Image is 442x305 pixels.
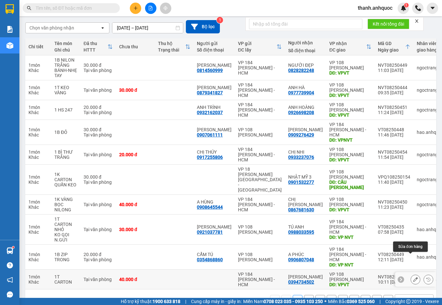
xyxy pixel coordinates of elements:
[28,155,48,160] div: Khác
[238,147,282,162] div: VP 184 [PERSON_NAME] - HCM
[405,3,407,7] span: 1
[393,241,428,252] div: Sửa đơn hàng
[329,180,371,190] div: DĐ: CẦU NGỌC HÀ
[153,299,180,304] strong: 1900 633 818
[197,132,223,137] div: 0907061111
[329,282,371,287] div: DĐ: VPVT
[329,262,371,267] div: DĐ: VP NVT
[27,6,31,10] span: search
[155,38,194,55] th: Toggle SortBy
[378,110,410,115] div: 11:24 [DATE]
[54,149,77,160] div: 1 BÌ THƯ TRẮNG
[401,5,406,11] img: icon-new-feature
[119,277,152,282] div: 40.000 đ
[238,252,282,262] div: VP 108 [PERSON_NAME]
[197,68,223,73] div: 0814560999
[84,152,113,157] div: Tại văn phòng
[414,19,419,23] span: close
[327,295,336,305] button: 4
[415,5,421,11] img: phone-icon
[329,197,371,207] div: VP 108 [PERSON_NAME]
[28,85,48,90] div: 1 món
[148,6,153,10] span: file-add
[84,63,113,68] div: 30.000 đ
[347,299,375,304] strong: 0369 525 060
[238,224,282,235] div: VP 108 [PERSON_NAME]
[197,149,232,155] div: CHỊ THÚY
[197,63,232,68] div: ANH MINH
[158,47,185,53] div: Trạng thái
[378,229,410,235] div: 07:58 [DATE]
[238,102,282,118] div: VP 184 [PERSON_NAME] - HCM
[329,169,371,180] div: VP 108 [PERSON_NAME]
[375,38,414,55] th: Toggle SortBy
[84,252,113,257] div: 20.000 đ
[288,48,323,53] div: Số điện thoại
[84,257,113,262] div: Tại văn phòng
[197,90,223,95] div: 0879341827
[235,38,285,55] th: Toggle SortBy
[288,90,314,95] div: 0977739904
[329,112,371,118] div: DĐ: VPVT
[84,180,113,185] div: Tại văn phòng
[378,149,410,155] div: NVT08250454
[197,205,223,210] div: 0908645544
[197,252,232,257] div: CẨM TÚ
[84,88,113,93] div: Tại văn phòng
[288,174,323,180] div: NHẬT MỸ 3
[288,68,314,73] div: 0828282248
[121,298,180,305] span: Hỗ trợ kỹ thuật:
[54,197,77,212] div: 1K VÀNG BỌC NILONG
[84,68,113,73] div: Tại văn phòng
[411,275,420,284] div: Sửa đơn hàng
[28,63,48,68] div: 1 món
[28,205,48,210] div: Khác
[28,224,48,229] div: 1 món
[368,19,409,29] button: Kết nối tổng đài
[238,41,277,46] div: VP gửi
[328,298,375,305] span: Miền Bắc
[288,197,323,207] div: CHỊ THẢO
[191,298,242,305] span: Cung cấp máy in - giấy in:
[197,41,232,46] div: Người gửi
[84,127,113,132] div: 30.000 đ
[197,127,232,132] div: HOÀNG ANH
[378,47,405,53] div: Ngày giao
[197,257,223,262] div: 0354868860
[238,167,282,193] div: VP 18 [PERSON_NAME][GEOGRAPHIC_DATA] - [GEOGRAPHIC_DATA]
[119,227,152,232] div: 30.000 đ
[7,277,13,283] span: notification
[288,40,323,45] div: Người nhận
[404,3,409,7] sup: 1
[329,122,371,137] div: VP 184 [PERSON_NAME] - HCM
[84,174,113,180] div: 30.000 đ
[329,247,371,262] div: VP 184 [PERSON_NAME] - HCM
[373,20,404,28] span: Kết nối tổng đài
[288,224,323,229] div: TÚ ANH
[119,152,152,157] div: 20.000 đ
[197,199,232,205] div: A HÙNG
[84,47,108,53] div: HTTT
[293,295,302,305] button: 1
[329,157,371,162] div: DĐ: VPVT
[329,102,371,112] div: VP 108 [PERSON_NAME]
[349,295,359,305] button: ...
[378,279,410,285] div: 10:11 [DATE]
[84,227,113,232] div: Tại văn phòng
[378,105,410,110] div: NVT08250451
[378,205,410,210] div: 11:23 [DATE]
[145,3,156,14] button: file-add
[119,88,152,93] div: 30.000 đ
[238,60,282,76] div: VP 184 [PERSON_NAME] - HCM
[329,41,366,46] div: VP nhận
[329,93,371,98] div: DĐ: VPVT
[238,82,282,98] div: VP 184 [PERSON_NAME] - HCM
[28,110,48,115] div: Khác
[12,246,14,248] sup: 1
[54,68,77,78] div: BÁNH-NHẸ TAY
[378,127,410,132] div: VT08250448
[378,132,410,137] div: 11:46 [DATE]
[160,3,171,14] button: aim
[112,23,183,33] input: Select a date range.
[378,155,410,160] div: 11:54 [DATE]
